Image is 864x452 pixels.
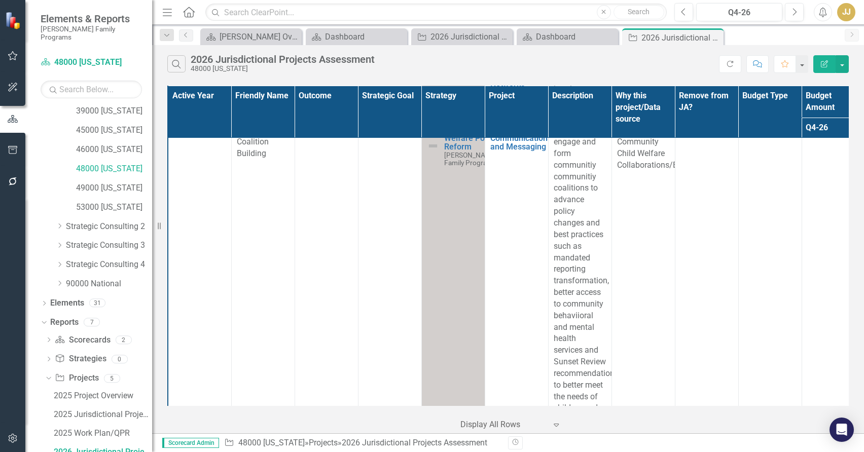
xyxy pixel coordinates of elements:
td: Double-Click to Edit [358,122,421,429]
div: 2025 Jurisdictional Projects Assessment [54,410,152,419]
a: 46000 [US_STATE] [76,144,152,156]
a: 2026 Jurisdictional Projects Assessment [414,30,510,43]
span: Scorecard Admin [162,438,219,448]
a: 6509 Strategic Communications and Messaging [490,125,552,152]
a: 53000 [US_STATE] [76,202,152,213]
div: Q4-26 [700,7,779,19]
span: Search [628,8,650,16]
td: Double-Click to Edit [738,122,802,429]
a: Strategic Consulting 2 [66,221,152,233]
a: 2025 Jurisdictional Projects Assessment [51,406,152,423]
a: 48000 [US_STATE] [76,163,152,175]
div: 2026 Jurisdictional Projects Assessment [430,30,510,43]
a: 2025 Work Plan/QPR [51,425,152,441]
a: Dashboard [308,30,405,43]
div: 2026 Jurisdictional Projects Assessment [191,54,375,65]
a: [PERSON_NAME] Overview [203,30,299,43]
td: Double-Click to Edit [295,122,358,429]
a: 90000 National [66,278,152,290]
a: Projects [55,372,98,384]
div: Dashboard [536,30,616,43]
td: Double-Click to Edit Right Click for Context Menu [421,122,485,429]
div: 2 [116,335,132,344]
a: Strategies [55,353,106,365]
p: Number of Community Child Welfare Collaborations/Events [617,125,670,171]
a: Projects [309,438,338,447]
button: Search [614,5,664,19]
div: 31 [89,299,105,308]
div: 2025 Work Plan/QPR [54,429,152,438]
td: Double-Click to Edit [231,122,295,429]
a: 45000 [US_STATE] [76,125,152,136]
span: Elements & Reports [41,13,142,25]
td: Double-Click to Edit [168,122,231,429]
a: 48000 [US_STATE] [238,438,305,447]
input: Search Below... [41,81,142,98]
div: 0 [112,355,128,363]
td: Double-Click to Edit [611,122,675,429]
a: Dashboard [519,30,616,43]
small: [PERSON_NAME] Family Programs [41,25,142,42]
span: [PERSON_NAME] Family Programs [444,151,497,167]
a: 49000 [US_STATE] [76,182,152,194]
a: 48000 [US_STATE] [41,57,142,68]
img: Not Defined [427,140,439,152]
a: Strategic Consulting 3 [66,240,152,251]
div: 7 [84,318,100,326]
div: Dashboard [325,30,405,43]
input: Search ClearPoint... [205,4,667,21]
a: 39000 [US_STATE] [76,105,152,117]
div: 2026 Jurisdictional Projects Assessment [641,31,721,44]
div: 48000 [US_STATE] [191,65,375,72]
button: JJ [837,3,855,21]
button: Q4-26 [696,3,782,21]
td: Double-Click to Edit [675,122,738,429]
td: Double-Click to Edit [548,122,611,429]
div: 2025 Project Overview [54,391,152,400]
div: » » [224,437,500,449]
a: Reports [50,317,79,328]
a: Strategic Consulting 4 [66,259,152,271]
div: [PERSON_NAME] Overview [220,30,299,43]
div: 5 [104,374,120,383]
div: Open Intercom Messenger [830,418,854,442]
a: Scorecards [55,334,110,346]
td: Double-Click to Edit Right Click for Context Menu [485,122,548,429]
div: 2026 Jurisdictional Projects Assessment [342,438,487,447]
a: Elements [50,297,84,309]
p: Continue to engage and form communitiy communitiy coalitions to advance policy changes and best p... [554,125,606,426]
span: Community Coalition Building [237,125,278,158]
a: 6 - Child Welfare Policy Reform [444,125,497,152]
a: 2025 Project Overview [51,388,152,404]
img: ClearPoint Strategy [5,12,23,29]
